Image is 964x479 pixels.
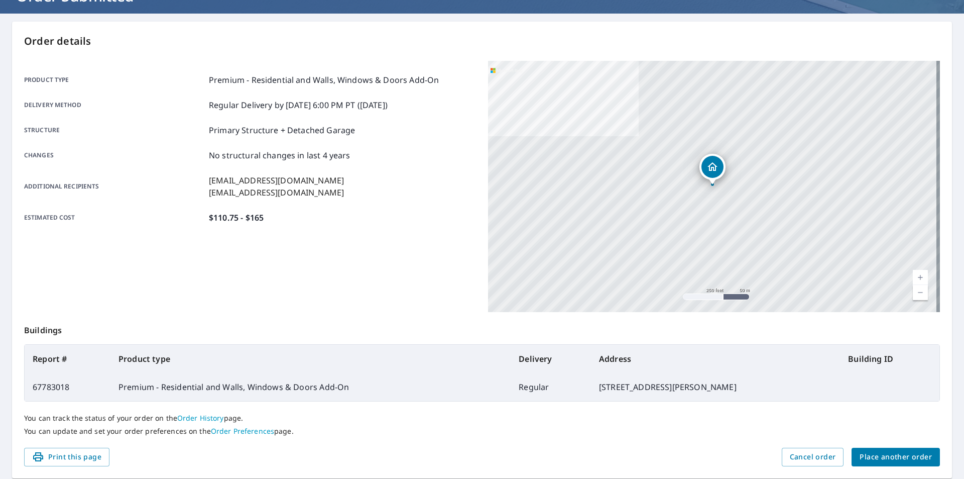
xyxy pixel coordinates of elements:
[24,99,205,111] p: Delivery method
[24,124,205,136] p: Structure
[913,270,928,285] a: Current Level 17, Zoom In
[209,149,350,161] p: No structural changes in last 4 years
[24,149,205,161] p: Changes
[209,186,344,199] p: [EMAIL_ADDRESS][DOMAIN_NAME]
[591,373,840,401] td: [STREET_ADDRESS][PERSON_NAME]
[913,285,928,300] a: Current Level 17, Zoom Out
[852,448,940,466] button: Place another order
[209,212,264,224] p: $110.75 - $165
[32,451,101,463] span: Print this page
[591,345,840,373] th: Address
[790,451,836,463] span: Cancel order
[24,212,205,224] p: Estimated cost
[511,373,591,401] td: Regular
[24,448,109,466] button: Print this page
[209,174,344,186] p: [EMAIL_ADDRESS][DOMAIN_NAME]
[24,427,940,436] p: You can update and set your order preferences on the page.
[24,34,940,49] p: Order details
[699,154,726,185] div: Dropped pin, building 1, Residential property, 1001 Allen St Charlotte, NC 28205
[24,74,205,86] p: Product type
[860,451,932,463] span: Place another order
[110,373,511,401] td: Premium - Residential and Walls, Windows & Doors Add-On
[24,174,205,199] p: Additional recipients
[211,426,274,436] a: Order Preferences
[511,345,591,373] th: Delivery
[840,345,939,373] th: Building ID
[24,414,940,423] p: You can track the status of your order on the page.
[110,345,511,373] th: Product type
[24,312,940,344] p: Buildings
[209,99,388,111] p: Regular Delivery by [DATE] 6:00 PM PT ([DATE])
[25,373,110,401] td: 67783018
[209,124,355,136] p: Primary Structure + Detached Garage
[177,413,224,423] a: Order History
[209,74,439,86] p: Premium - Residential and Walls, Windows & Doors Add-On
[782,448,844,466] button: Cancel order
[25,345,110,373] th: Report #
